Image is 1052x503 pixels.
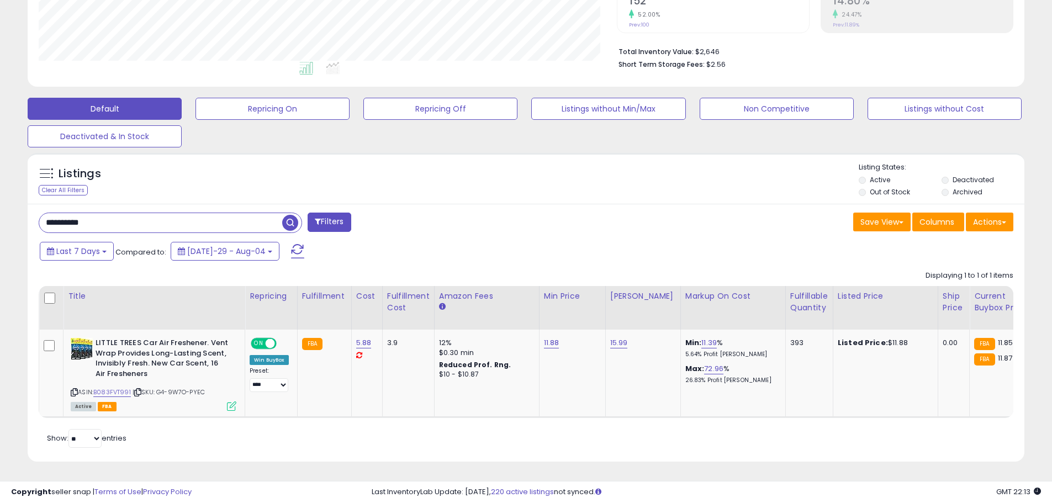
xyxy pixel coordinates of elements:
button: Actions [966,213,1013,231]
span: 11.87 [998,353,1013,363]
div: seller snap | | [11,487,192,497]
a: 220 active listings [491,486,554,497]
div: 0.00 [943,338,961,348]
b: Min: [685,337,702,348]
label: Active [870,175,890,184]
button: Deactivated & In Stock [28,125,182,147]
b: Listed Price: [838,337,888,348]
span: Columns [919,216,954,227]
span: 11.85 [998,337,1013,348]
span: 2025-08-12 22:13 GMT [996,486,1041,497]
div: [PERSON_NAME] [610,290,676,302]
div: ASIN: [71,338,236,410]
button: Filters [308,213,351,232]
small: Amazon Fees. [439,302,446,312]
div: Min Price [544,290,601,302]
small: FBA [302,338,323,350]
strong: Copyright [11,486,51,497]
span: [DATE]-29 - Aug-04 [187,246,266,257]
p: 26.83% Profit [PERSON_NAME] [685,377,777,384]
div: Displaying 1 to 1 of 1 items [926,271,1013,281]
span: FBA [98,402,117,411]
a: Terms of Use [94,486,141,497]
p: 5.64% Profit [PERSON_NAME] [685,351,777,358]
p: Listing States: [859,162,1024,173]
div: Current Buybox Price [974,290,1031,314]
a: B083FVT991 [93,388,131,397]
img: 512P+o-UCuL._SL40_.jpg [71,338,93,360]
a: Privacy Policy [143,486,192,497]
div: 3.9 [387,338,426,348]
label: Out of Stock [870,187,910,197]
button: Listings without Min/Max [531,98,685,120]
small: FBA [974,338,995,350]
a: 5.88 [356,337,372,348]
small: FBA [974,353,995,366]
b: Max: [685,363,705,374]
div: 393 [790,338,824,348]
span: $2.56 [706,59,726,70]
th: The percentage added to the cost of goods (COGS) that forms the calculator for Min & Max prices. [680,286,785,330]
b: Total Inventory Value: [618,47,694,56]
button: Columns [912,213,964,231]
div: Cost [356,290,378,302]
div: Win BuyBox [250,355,289,365]
div: Amazon Fees [439,290,535,302]
span: Last 7 Days [56,246,100,257]
span: All listings currently available for purchase on Amazon [71,402,96,411]
div: Fulfillment Cost [387,290,430,314]
li: $2,646 [618,44,1005,57]
span: Show: entries [47,433,126,443]
button: Repricing Off [363,98,517,120]
a: 72.96 [704,363,723,374]
button: Default [28,98,182,120]
span: Compared to: [115,247,166,257]
small: Prev: 100 [629,22,649,28]
button: Listings without Cost [868,98,1022,120]
b: Short Term Storage Fees: [618,60,705,69]
div: Last InventoryLab Update: [DATE], not synced. [372,487,1041,497]
div: % [685,364,777,384]
a: 11.88 [544,337,559,348]
a: 11.39 [701,337,717,348]
div: Fulfillable Quantity [790,290,828,314]
div: Clear All Filters [39,185,88,195]
b: LITTLE TREES Car Air Freshener. Vent Wrap Provides Long-Lasting Scent, Invisibly Fresh. New Car S... [96,338,230,382]
small: Prev: 11.89% [833,22,859,28]
div: Ship Price [943,290,965,314]
div: % [685,338,777,358]
button: Last 7 Days [40,242,114,261]
div: Repricing [250,290,293,302]
div: $11.88 [838,338,929,348]
div: $10 - $10.87 [439,370,531,379]
small: 24.47% [838,10,861,19]
button: Repricing On [195,98,350,120]
span: OFF [275,339,293,348]
div: Markup on Cost [685,290,781,302]
div: Listed Price [838,290,933,302]
div: Preset: [250,367,289,392]
small: 52.00% [634,10,660,19]
div: $0.30 min [439,348,531,358]
span: ON [252,339,266,348]
div: Title [68,290,240,302]
h5: Listings [59,166,101,182]
div: 12% [439,338,531,348]
span: | SKU: G4-9W7O-PYEC [133,388,205,396]
div: Fulfillment [302,290,347,302]
label: Archived [953,187,982,197]
button: [DATE]-29 - Aug-04 [171,242,279,261]
label: Deactivated [953,175,994,184]
button: Save View [853,213,911,231]
a: 15.99 [610,337,628,348]
b: Reduced Prof. Rng. [439,360,511,369]
button: Non Competitive [700,98,854,120]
